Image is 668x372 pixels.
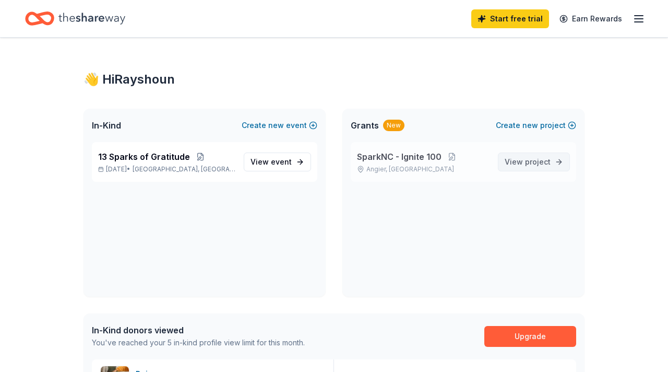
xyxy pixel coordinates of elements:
[25,6,125,31] a: Home
[242,119,317,132] button: Createnewevent
[553,9,628,28] a: Earn Rewards
[250,156,292,168] span: View
[98,150,190,163] span: 13 Sparks of Gratitude
[268,119,284,132] span: new
[357,165,490,173] p: Angier, [GEOGRAPHIC_DATA]
[271,157,292,166] span: event
[357,150,442,163] span: SparkNC - Ignite 100
[496,119,576,132] button: Createnewproject
[83,71,584,88] div: 👋 Hi Rayshoun
[133,165,235,173] span: [GEOGRAPHIC_DATA], [GEOGRAPHIC_DATA]
[98,165,235,173] p: [DATE] •
[525,157,551,166] span: project
[92,119,121,132] span: In-Kind
[471,9,549,28] a: Start free trial
[92,336,305,349] div: You've reached your 5 in-kind profile view limit for this month.
[522,119,538,132] span: new
[505,156,551,168] span: View
[244,153,311,171] a: View event
[484,326,576,347] a: Upgrade
[383,120,404,131] div: New
[498,153,570,171] a: View project
[92,324,305,336] div: In-Kind donors viewed
[351,119,379,132] span: Grants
